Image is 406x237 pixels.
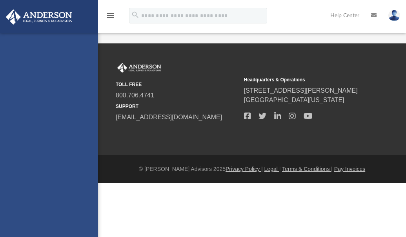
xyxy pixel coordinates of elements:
[388,10,400,21] img: User Pic
[131,11,140,19] i: search
[106,15,115,20] a: menu
[106,11,115,20] i: menu
[116,63,163,73] img: Anderson Advisors Platinum Portal
[98,165,406,173] div: © [PERSON_NAME] Advisors 2025
[116,81,239,88] small: TOLL FREE
[264,166,281,172] a: Legal |
[4,9,75,25] img: Anderson Advisors Platinum Portal
[244,87,358,94] a: [STREET_ADDRESS][PERSON_NAME]
[244,76,367,83] small: Headquarters & Operations
[282,166,333,172] a: Terms & Conditions |
[116,92,154,99] a: 800.706.4741
[116,103,239,110] small: SUPPORT
[226,166,263,172] a: Privacy Policy |
[244,97,344,103] a: [GEOGRAPHIC_DATA][US_STATE]
[116,114,222,120] a: [EMAIL_ADDRESS][DOMAIN_NAME]
[334,166,365,172] a: Pay Invoices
